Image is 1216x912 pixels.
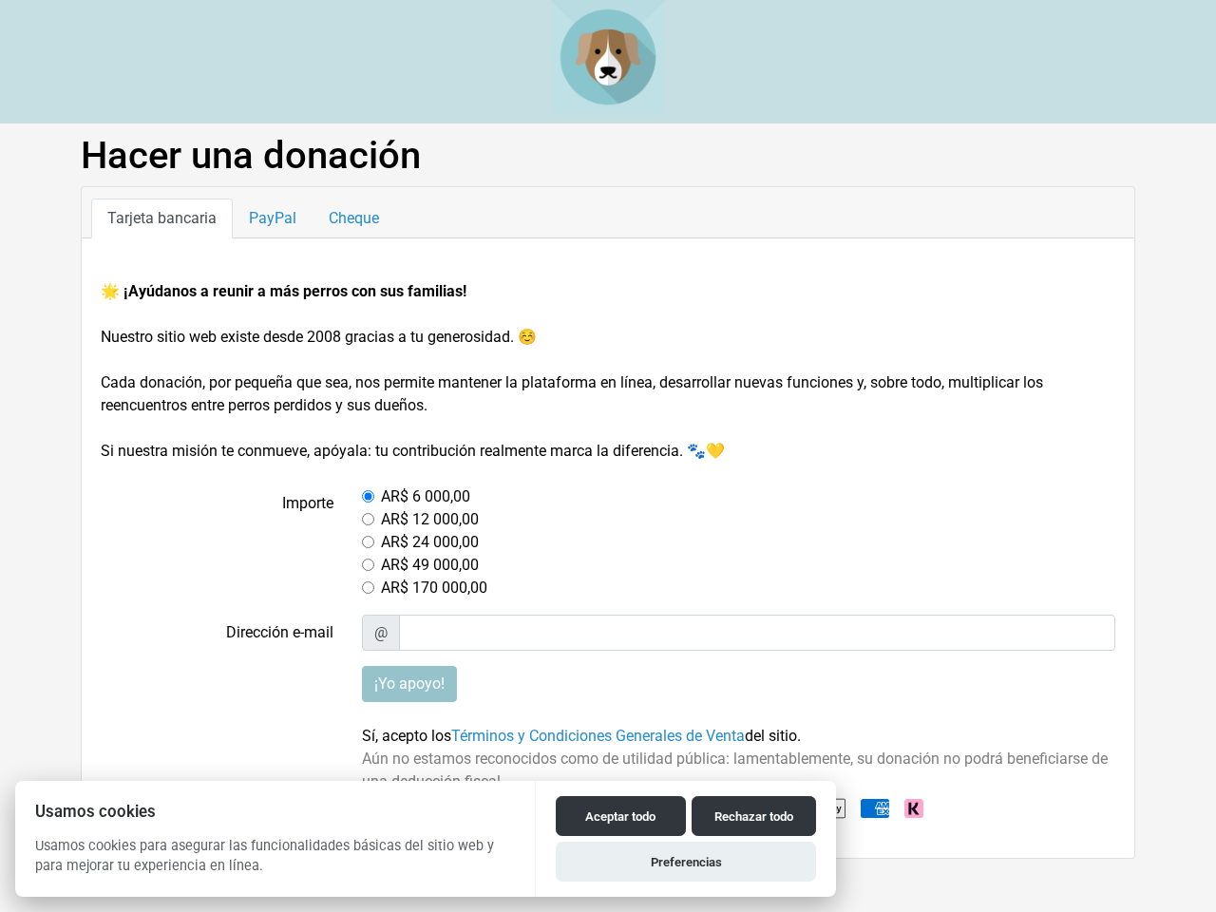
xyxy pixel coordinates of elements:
[15,803,535,821] h2: Usamos cookies
[692,796,816,836] button: Rechazar todo
[362,666,457,702] input: ¡Yo apoyo!
[451,727,745,745] a: Términos y Condiciones Generales de Venta
[101,280,1115,824] form: Nuestro sitio web existe desde 2008 gracias a tu generosidad. ☺️ Cada donación, por pequeña que s...
[556,842,816,882] button: Preferencias
[381,485,470,508] label: AR$ 6 000,00
[233,199,313,238] a: PayPal
[381,508,479,531] label: AR$ 12 000,00
[101,282,466,300] strong: 🌟 ¡Ayúdanos a reunir a más perros con sus familias!
[362,750,1108,790] span: Aún no estamos reconocidos como de utilidad pública: lamentablemente, su donación no podrá benefi...
[381,577,487,599] label: AR$ 170 000,00
[15,836,535,891] p: Usamos cookies para asegurar las funcionalidades básicas del sitio web y para mejorar tu experien...
[556,796,686,836] button: Aceptar todo
[362,727,801,745] span: Sí, acepto los del sitio.
[81,133,1135,179] h1: Hacer una donación
[904,799,923,818] img: Klarna
[313,199,395,238] a: Cheque
[91,199,233,238] a: Tarjeta bancaria
[381,554,479,577] label: AR$ 49 000,00
[86,615,348,651] label: Dirección e-mail
[86,485,348,599] label: Importe
[861,799,889,818] img: American Express
[362,615,400,651] span: @
[381,531,479,554] label: AR$ 24 000,00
